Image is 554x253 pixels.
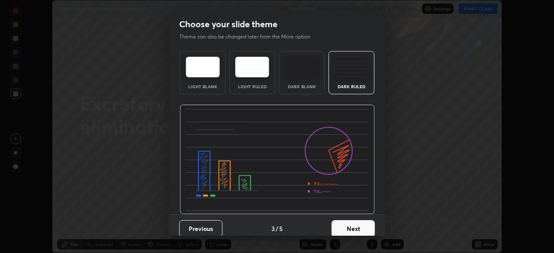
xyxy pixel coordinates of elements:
[235,84,270,89] div: Light Ruled
[179,19,277,30] h2: Choose your slide theme
[284,84,319,89] div: Dark Blank
[185,84,220,89] div: Light Blank
[186,57,220,77] img: lightTheme.e5ed3b09.svg
[179,220,222,237] button: Previous
[271,224,275,233] h4: 3
[179,33,319,41] p: Theme can also be changed later from the More option
[276,224,278,233] h4: /
[334,84,369,89] div: Dark Ruled
[180,105,375,215] img: darkRuledThemeBanner.864f114c.svg
[332,220,375,237] button: Next
[285,57,319,77] img: darkTheme.f0cc69e5.svg
[235,57,269,77] img: lightRuledTheme.5fabf969.svg
[334,57,368,77] img: darkRuledTheme.de295e13.svg
[279,224,283,233] h4: 5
